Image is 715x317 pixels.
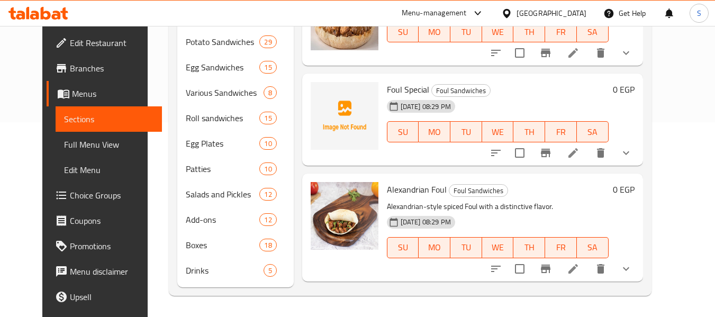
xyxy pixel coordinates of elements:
[70,189,153,202] span: Choice Groups
[483,40,509,66] button: sort-choices
[260,215,276,225] span: 12
[423,124,446,140] span: MO
[432,85,490,97] span: Foul Sandwiches
[549,124,573,140] span: FR
[311,182,378,250] img: Alexandrian Foul
[450,237,482,258] button: TU
[549,24,573,40] span: FR
[47,284,162,310] a: Upsell
[186,112,260,124] span: Roll sandwiches
[513,121,545,142] button: TH
[260,189,276,200] span: 12
[260,240,276,250] span: 18
[423,240,446,255] span: MO
[581,124,604,140] span: SA
[613,40,639,66] button: show more
[47,208,162,233] a: Coupons
[47,183,162,208] a: Choice Groups
[264,88,276,98] span: 8
[186,35,260,48] span: Potato Sandwiches
[64,164,153,176] span: Edit Menu
[455,240,478,255] span: TU
[486,24,510,40] span: WE
[482,21,514,42] button: WE
[264,264,277,277] div: items
[186,213,260,226] span: Add-ons
[177,55,294,80] div: Egg Sandwiches15
[387,237,419,258] button: SU
[620,147,632,159] svg: Show Choices
[47,56,162,81] a: Branches
[613,182,635,197] h6: 0 EGP
[455,24,478,40] span: TU
[482,237,514,258] button: WE
[549,240,573,255] span: FR
[387,200,609,213] p: Alexandrian-style spiced Foul with a distinctive flavor.
[177,29,294,55] div: Potato Sandwiches29
[449,185,508,197] span: Foul Sandwiches
[186,137,260,150] div: Egg Plates
[186,239,260,251] div: Boxes
[620,262,632,275] svg: Show Choices
[533,40,558,66] button: Branch-specific-item
[260,164,276,174] span: 10
[259,188,276,201] div: items
[387,81,429,97] span: Foul Special
[70,62,153,75] span: Branches
[259,112,276,124] div: items
[545,237,577,258] button: FR
[177,182,294,207] div: Salads and Pickles12
[450,21,482,42] button: TU
[613,140,639,166] button: show more
[264,266,276,276] span: 5
[396,217,455,227] span: [DATE] 08:29 PM
[431,84,491,97] div: Foul Sandwiches
[396,102,455,112] span: [DATE] 08:29 PM
[177,156,294,182] div: Patties10
[581,240,604,255] span: SA
[533,256,558,282] button: Branch-specific-item
[259,35,276,48] div: items
[577,21,609,42] button: SA
[259,239,276,251] div: items
[545,121,577,142] button: FR
[186,188,260,201] span: Salads and Pickles
[567,47,580,59] a: Edit menu item
[483,140,509,166] button: sort-choices
[177,207,294,232] div: Add-ons12
[509,258,531,280] span: Select to update
[577,121,609,142] button: SA
[423,24,446,40] span: MO
[419,121,450,142] button: MO
[613,256,639,282] button: show more
[56,157,162,183] a: Edit Menu
[533,140,558,166] button: Branch-specific-item
[47,81,162,106] a: Menus
[449,184,508,197] div: Foul Sandwiches
[186,61,260,74] span: Egg Sandwiches
[620,47,632,59] svg: Show Choices
[186,162,260,175] span: Patties
[387,182,447,197] span: Alexandrian Foul
[387,21,419,42] button: SU
[402,7,467,20] div: Menu-management
[513,237,545,258] button: TH
[186,264,264,277] span: Drinks
[518,240,541,255] span: TH
[419,21,450,42] button: MO
[483,256,509,282] button: sort-choices
[482,121,514,142] button: WE
[311,82,378,150] img: Foul Special
[72,87,153,100] span: Menus
[518,124,541,140] span: TH
[567,147,580,159] a: Edit menu item
[486,240,510,255] span: WE
[47,30,162,56] a: Edit Restaurant
[509,42,531,64] span: Select to update
[588,256,613,282] button: delete
[56,106,162,132] a: Sections
[455,124,478,140] span: TU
